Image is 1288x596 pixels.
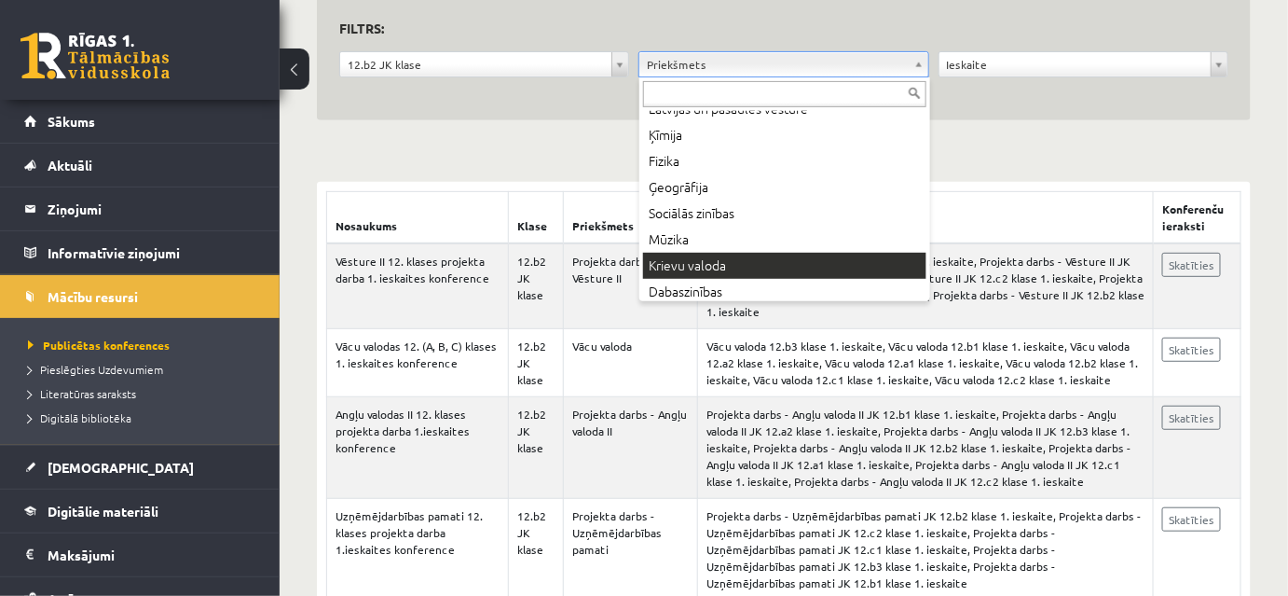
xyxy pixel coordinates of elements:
div: Krievu valoda [643,253,926,279]
div: Ģeogrāfija [643,174,926,201]
div: Sociālās zinības [643,201,926,227]
div: Fizika [643,148,926,174]
div: Ķīmija [643,122,926,148]
div: Dabaszinības [643,279,926,305]
div: Mūzika [643,227,926,253]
